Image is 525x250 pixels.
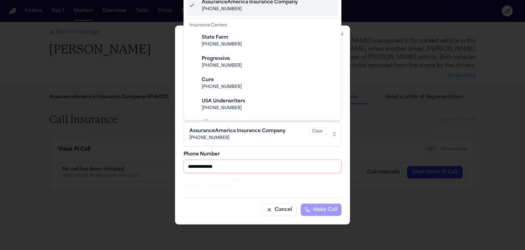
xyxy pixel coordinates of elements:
[202,55,334,62] div: Progressive
[202,105,334,111] span: [PHONE_NUMBER]
[202,7,334,12] span: [PHONE_NUMBER]
[202,119,334,126] div: Allstate
[187,21,338,30] div: Insurance Carriers
[202,77,334,84] div: Cure
[202,42,334,47] span: [PHONE_NUMBER]
[202,98,334,105] div: USA Underwriters
[202,84,334,90] span: [PHONE_NUMBER]
[202,34,334,41] div: State Farm
[202,63,334,68] span: [PHONE_NUMBER]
